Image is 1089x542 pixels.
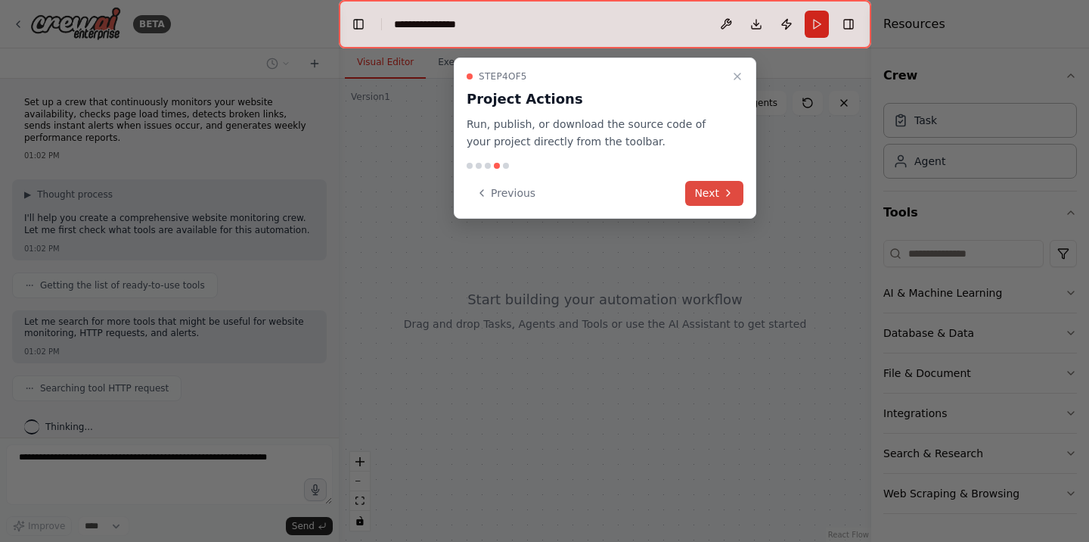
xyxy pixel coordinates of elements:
p: Run, publish, or download the source code of your project directly from the toolbar. [467,116,725,151]
button: Next [685,181,743,206]
span: Step 4 of 5 [479,70,527,83]
button: Previous [467,181,544,206]
h3: Project Actions [467,89,725,110]
button: Close walkthrough [728,67,746,86]
button: Hide left sidebar [348,14,369,35]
